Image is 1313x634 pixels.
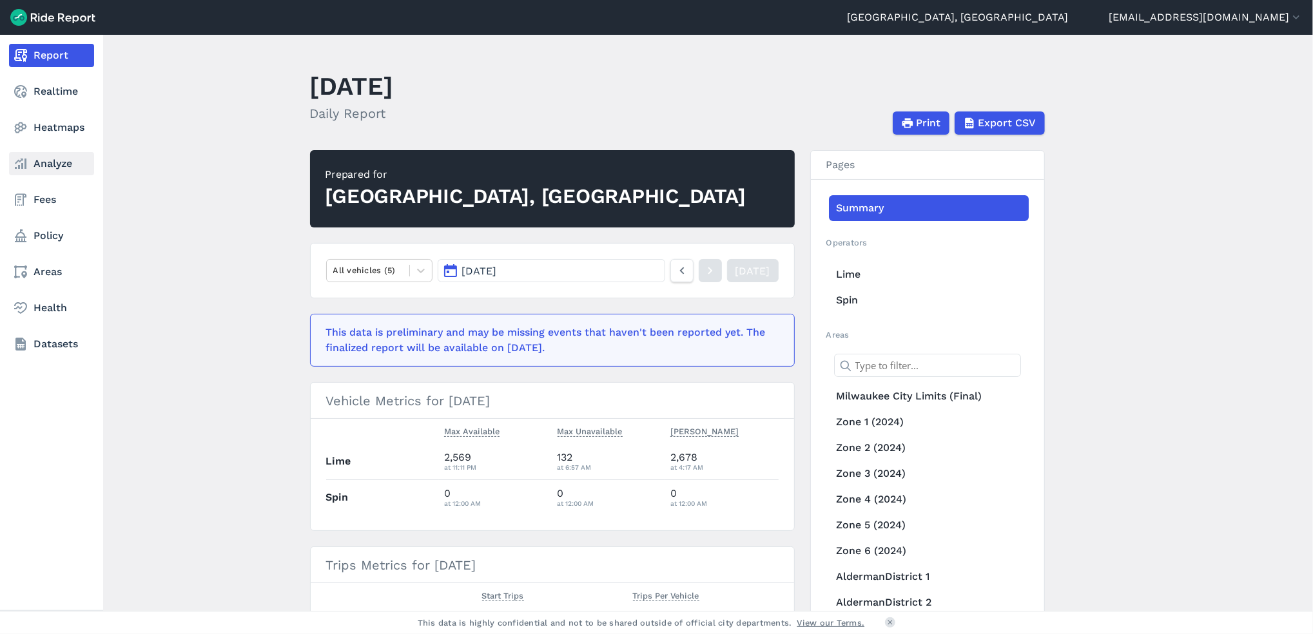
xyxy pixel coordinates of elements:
[955,111,1045,135] button: Export CSV
[633,588,699,601] span: Trips Per Vehicle
[829,564,1029,590] a: AldermanDistrict 1
[326,182,746,211] div: [GEOGRAPHIC_DATA], [GEOGRAPHIC_DATA]
[829,590,1029,615] a: AldermanDistrict 2
[9,332,94,356] a: Datasets
[444,450,547,473] div: 2,569
[9,152,94,175] a: Analyze
[558,450,661,473] div: 132
[917,115,941,131] span: Print
[482,588,524,601] span: Start Trips
[727,259,779,282] a: [DATE]
[326,325,771,356] div: This data is preliminary and may be missing events that haven't been reported yet. The finalized ...
[9,44,94,67] a: Report
[482,588,524,604] button: Start Trips
[826,236,1029,249] h2: Operators
[826,329,1029,341] h2: Areas
[9,296,94,320] a: Health
[444,461,547,473] div: at 11:11 PM
[829,262,1029,287] a: Lime
[9,260,94,283] a: Areas
[310,68,394,104] h1: [DATE]
[558,461,661,473] div: at 6:57 AM
[670,424,739,439] button: [PERSON_NAME]
[444,486,547,509] div: 0
[444,497,547,509] div: at 12:00 AM
[444,424,500,439] button: Max Available
[444,424,500,437] span: Max Available
[978,115,1036,131] span: Export CSV
[670,486,779,509] div: 0
[847,10,1068,25] a: [GEOGRAPHIC_DATA], [GEOGRAPHIC_DATA]
[633,588,699,604] button: Trips Per Vehicle
[829,409,1029,435] a: Zone 1 (2024)
[829,383,1029,409] a: Milwaukee City Limits (Final)
[670,450,779,473] div: 2,678
[811,151,1044,180] h3: Pages
[829,512,1029,538] a: Zone 5 (2024)
[326,167,746,182] div: Prepared for
[834,354,1021,377] input: Type to filter...
[1109,10,1303,25] button: [EMAIL_ADDRESS][DOMAIN_NAME]
[829,461,1029,486] a: Zone 3 (2024)
[829,538,1029,564] a: Zone 6 (2024)
[558,424,623,437] span: Max Unavailable
[326,444,440,479] th: Lime
[558,486,661,509] div: 0
[9,188,94,211] a: Fees
[670,461,779,473] div: at 4:17 AM
[438,259,665,282] button: [DATE]
[462,265,496,277] span: [DATE]
[310,104,394,123] h2: Daily Report
[558,424,623,439] button: Max Unavailable
[311,383,794,419] h3: Vehicle Metrics for [DATE]
[9,80,94,103] a: Realtime
[829,486,1029,512] a: Zone 4 (2024)
[558,497,661,509] div: at 12:00 AM
[829,287,1029,313] a: Spin
[893,111,949,135] button: Print
[9,116,94,139] a: Heatmaps
[829,195,1029,221] a: Summary
[10,9,95,26] img: Ride Report
[326,479,440,515] th: Spin
[797,617,865,629] a: View our Terms.
[829,435,1029,461] a: Zone 2 (2024)
[670,424,739,437] span: [PERSON_NAME]
[670,497,779,509] div: at 12:00 AM
[311,547,794,583] h3: Trips Metrics for [DATE]
[9,224,94,247] a: Policy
